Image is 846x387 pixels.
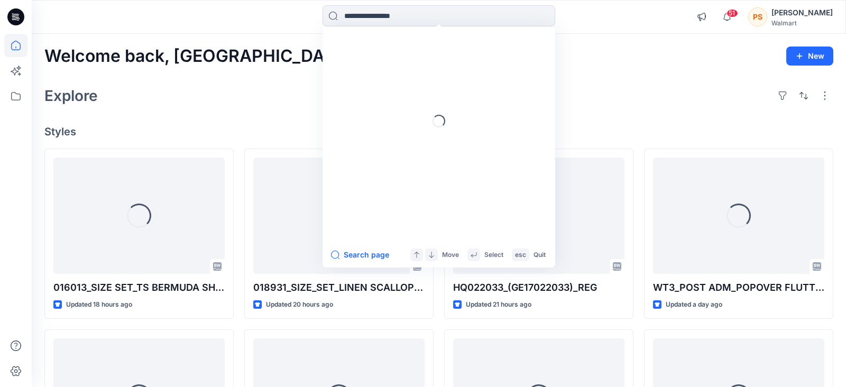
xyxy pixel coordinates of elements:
p: esc [515,250,526,261]
p: HQ022033_(GE17022033)_REG [453,280,624,295]
p: Updated 20 hours ago [266,299,333,310]
p: Updated 18 hours ago [66,299,132,310]
p: WT3_POST ADM_POPOVER FLUTTER TOP [653,280,824,295]
p: Quit [534,250,546,261]
p: Updated 21 hours ago [466,299,531,310]
div: PS [748,7,767,26]
button: Search page [331,248,389,261]
span: 51 [727,9,738,17]
div: [PERSON_NAME] [771,6,833,19]
h4: Styles [44,125,833,138]
div: Walmart [771,19,833,27]
p: 016013_SIZE SET_TS BERMUDA SHORT (REFINED LINEN SHORT) [53,280,225,295]
p: 018931_SIZE_SET_LINEN SCALLOP TOP [253,280,425,295]
h2: Explore [44,87,98,104]
p: Updated a day ago [666,299,722,310]
button: New [786,47,833,66]
p: Move [442,250,459,261]
p: Select [484,250,503,261]
h2: Welcome back, [GEOGRAPHIC_DATA] [44,47,351,66]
